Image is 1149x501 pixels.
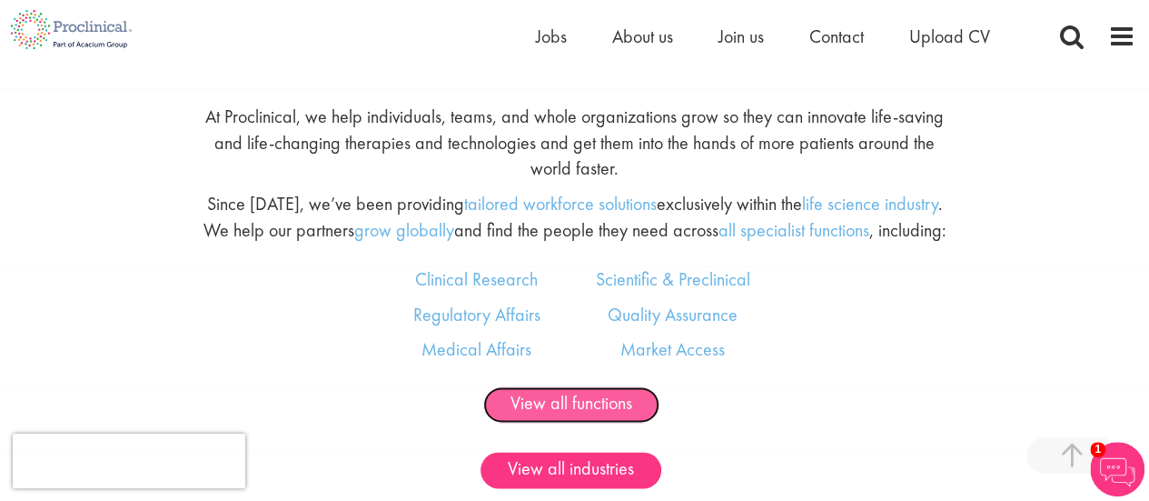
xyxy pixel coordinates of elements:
a: life science industry [801,192,937,215]
a: Join us [718,25,764,48]
a: About us [612,25,673,48]
a: Clinical Research [415,267,538,291]
a: View all industries [480,452,661,488]
span: 1 [1090,442,1105,457]
img: Chatbot [1090,442,1144,496]
a: grow globally [353,218,453,242]
p: Since [DATE], we’ve been providing exclusively within the . We help our partners and find the peo... [196,191,953,243]
a: Scientific & Preclinical [595,267,749,291]
a: Jobs [536,25,567,48]
a: tailored workforce solutions [463,192,656,215]
a: Regulatory Affairs [413,303,540,326]
a: View all functions [483,386,659,423]
a: Medical Affairs [421,337,531,361]
a: Market Access [620,337,725,361]
a: Upload CV [909,25,990,48]
a: Quality Assurance [608,303,738,326]
p: At Proclinical, we help individuals, teams, and whole organizations grow so they can innovate lif... [196,104,953,182]
a: all specialist functions [718,218,868,242]
a: Contact [809,25,864,48]
iframe: reCAPTCHA [13,434,245,488]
